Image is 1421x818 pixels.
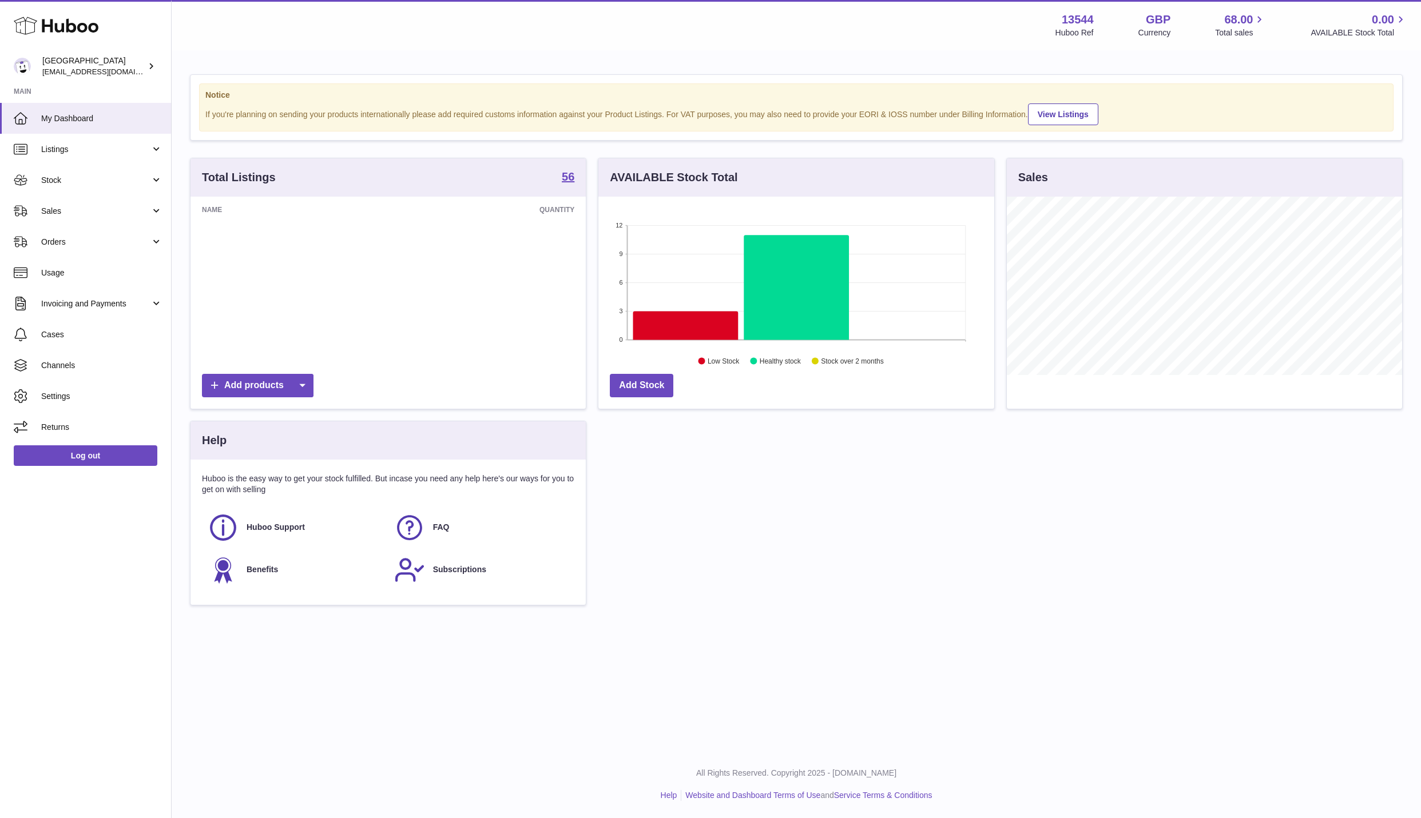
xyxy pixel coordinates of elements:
[1311,27,1407,38] span: AVAILABLE Stock Total
[41,113,162,124] span: My Dashboard
[42,67,168,76] span: [EMAIL_ADDRESS][DOMAIN_NAME]
[1311,12,1407,38] a: 0.00 AVAILABLE Stock Total
[1018,170,1048,185] h3: Sales
[1028,103,1098,125] a: View Listings
[208,554,383,585] a: Benefits
[394,554,569,585] a: Subscriptions
[208,512,383,543] a: Huboo Support
[359,197,586,223] th: Quantity
[41,237,150,248] span: Orders
[1055,27,1094,38] div: Huboo Ref
[394,512,569,543] a: FAQ
[41,298,150,309] span: Invoicing and Payments
[41,175,150,186] span: Stock
[1224,12,1253,27] span: 68.00
[708,357,740,365] text: Low Stock
[41,329,162,340] span: Cases
[620,279,623,286] text: 6
[620,250,623,257] text: 9
[42,55,145,77] div: [GEOGRAPHIC_DATA]
[205,102,1387,125] div: If you're planning on sending your products internationally please add required customs informati...
[433,564,486,575] span: Subscriptions
[620,336,623,343] text: 0
[610,374,673,397] a: Add Stock
[247,564,278,575] span: Benefits
[202,170,276,185] h3: Total Listings
[821,357,884,365] text: Stock over 2 months
[616,222,623,229] text: 12
[205,90,1387,101] strong: Notice
[681,790,932,801] li: and
[1138,27,1171,38] div: Currency
[1146,12,1170,27] strong: GBP
[41,391,162,402] span: Settings
[202,433,227,448] h3: Help
[433,522,450,533] span: FAQ
[685,791,820,800] a: Website and Dashboard Terms of Use
[41,206,150,217] span: Sales
[1215,12,1266,38] a: 68.00 Total sales
[1372,12,1394,27] span: 0.00
[202,473,574,495] p: Huboo is the easy way to get your stock fulfilled. But incase you need any help here's our ways f...
[202,374,313,397] a: Add products
[41,268,162,278] span: Usage
[41,360,162,371] span: Channels
[760,357,801,365] text: Healthy stock
[181,768,1412,779] p: All Rights Reserved. Copyright 2025 - [DOMAIN_NAME]
[562,171,574,182] strong: 56
[190,197,359,223] th: Name
[247,522,305,533] span: Huboo Support
[41,422,162,433] span: Returns
[1215,27,1266,38] span: Total sales
[14,445,157,466] a: Log out
[661,791,677,800] a: Help
[610,170,737,185] h3: AVAILABLE Stock Total
[1062,12,1094,27] strong: 13544
[562,171,574,185] a: 56
[620,308,623,314] text: 3
[834,791,932,800] a: Service Terms & Conditions
[14,58,31,75] img: mariana@blankstreet.com
[41,144,150,155] span: Listings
